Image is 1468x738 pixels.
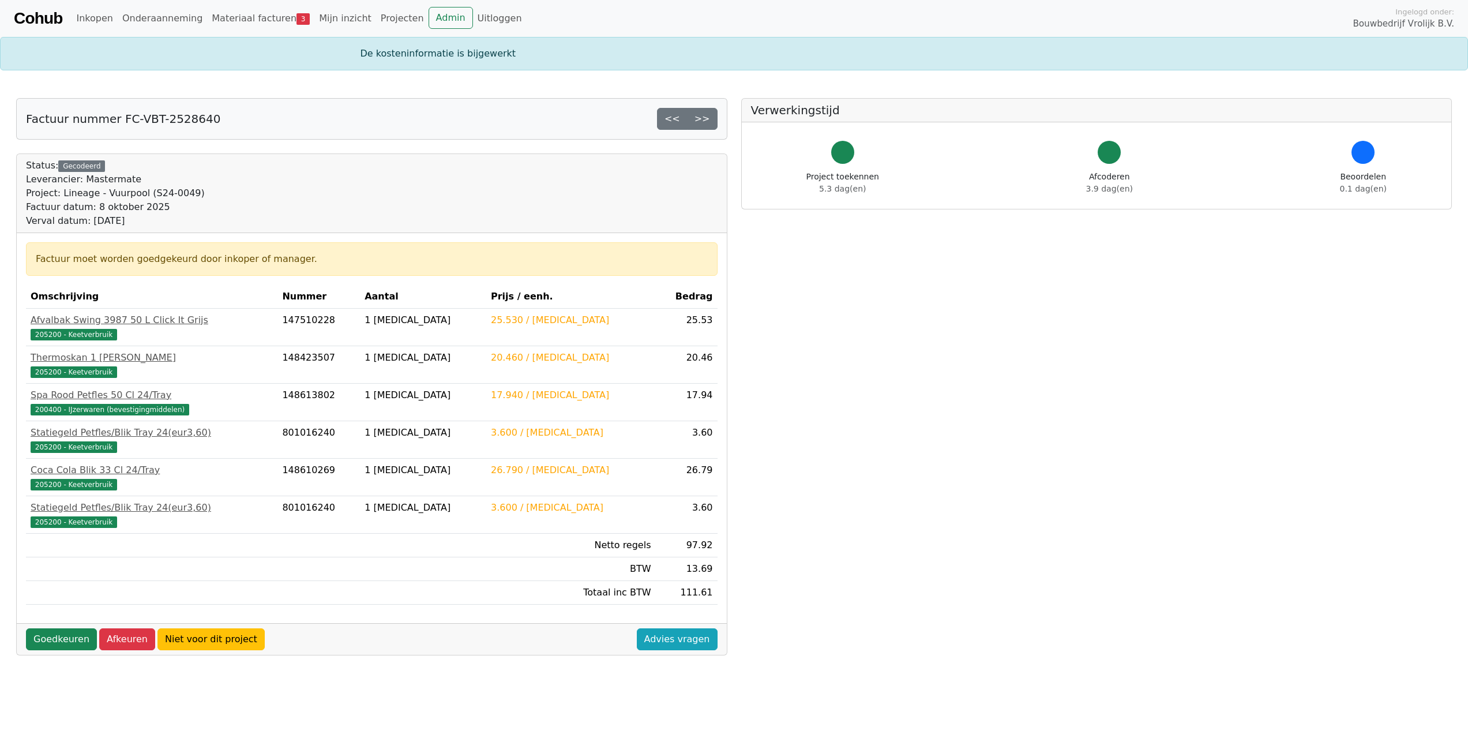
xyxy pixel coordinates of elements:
[277,421,360,459] td: 801016240
[31,313,273,341] a: Afvalbak Swing 3987 50 L Click It Grijs205200 - Keetverbruik
[491,313,651,327] div: 25.530 / [MEDICAL_DATA]
[31,388,273,402] div: Spa Rood Petfles 50 Cl 24/Tray
[31,351,273,365] div: Thermoskan 1 [PERSON_NAME]
[1395,6,1454,17] span: Ingelogd onder:
[365,463,482,477] div: 1 [MEDICAL_DATA]
[1086,184,1133,193] span: 3.9 dag(en)
[31,463,273,477] div: Coca Cola Blik 33 Cl 24/Tray
[656,557,718,581] td: 13.69
[491,388,651,402] div: 17.940 / [MEDICAL_DATA]
[36,252,708,266] div: Factuur moet worden goedgekeurd door inkoper of manager.
[656,309,718,346] td: 25.53
[365,501,482,515] div: 1 [MEDICAL_DATA]
[31,479,117,490] span: 205200 - Keetverbruik
[656,534,718,557] td: 97.92
[31,388,273,416] a: Spa Rood Petfles 50 Cl 24/Tray200400 - IJzerwaren (bevestigingmiddelen)
[429,7,473,29] a: Admin
[656,496,718,534] td: 3.60
[486,534,656,557] td: Netto regels
[314,7,376,30] a: Mijn inzicht
[1340,171,1387,195] div: Beoordelen
[1086,171,1133,195] div: Afcoderen
[26,285,277,309] th: Omschrijving
[819,184,866,193] span: 5.3 dag(en)
[207,7,314,30] a: Materiaal facturen3
[751,103,1443,117] h5: Verwerkingstijd
[486,557,656,581] td: BTW
[31,404,189,415] span: 200400 - IJzerwaren (bevestigingmiddelen)
[656,581,718,605] td: 111.61
[486,581,656,605] td: Totaal inc BTW
[157,628,265,650] a: Niet voor dit project
[31,441,117,453] span: 205200 - Keetverbruik
[486,285,656,309] th: Prijs / eenh.
[31,516,117,528] span: 205200 - Keetverbruik
[376,7,429,30] a: Projecten
[354,47,1115,61] div: De kosteninformatie is bijgewerkt
[365,313,482,327] div: 1 [MEDICAL_DATA]
[31,501,273,515] div: Statiegeld Petfles/Blik Tray 24(eur3,60)
[656,459,718,496] td: 26.79
[491,463,651,477] div: 26.790 / [MEDICAL_DATA]
[656,421,718,459] td: 3.60
[296,13,310,25] span: 3
[656,384,718,421] td: 17.94
[277,346,360,384] td: 148423507
[277,384,360,421] td: 148613802
[99,628,155,650] a: Afkeuren
[72,7,117,30] a: Inkopen
[31,463,273,491] a: Coca Cola Blik 33 Cl 24/Tray205200 - Keetverbruik
[806,171,879,195] div: Project toekennen
[31,351,273,379] a: Thermoskan 1 [PERSON_NAME]205200 - Keetverbruik
[31,313,273,327] div: Afvalbak Swing 3987 50 L Click It Grijs
[26,186,205,200] div: Project: Lineage - Vuurpool (S24-0049)
[31,426,273,440] div: Statiegeld Petfles/Blik Tray 24(eur3,60)
[491,426,651,440] div: 3.600 / [MEDICAL_DATA]
[14,5,62,32] a: Cohub
[473,7,527,30] a: Uitloggen
[656,285,718,309] th: Bedrag
[277,309,360,346] td: 147510228
[58,160,105,172] div: Gecodeerd
[26,112,220,126] h5: Factuur nummer FC-VBT-2528640
[26,173,205,186] div: Leverancier: Mastermate
[360,285,486,309] th: Aantal
[637,628,718,650] a: Advies vragen
[491,501,651,515] div: 3.600 / [MEDICAL_DATA]
[31,501,273,529] a: Statiegeld Petfles/Blik Tray 24(eur3,60)205200 - Keetverbruik
[1340,184,1387,193] span: 0.1 dag(en)
[26,628,97,650] a: Goedkeuren
[687,108,718,130] a: >>
[491,351,651,365] div: 20.460 / [MEDICAL_DATA]
[365,426,482,440] div: 1 [MEDICAL_DATA]
[26,214,205,228] div: Verval datum: [DATE]
[118,7,207,30] a: Onderaanneming
[277,459,360,496] td: 148610269
[365,351,482,365] div: 1 [MEDICAL_DATA]
[656,346,718,384] td: 20.46
[31,329,117,340] span: 205200 - Keetverbruik
[277,496,360,534] td: 801016240
[1353,17,1454,31] span: Bouwbedrijf Vrolijk B.V.
[657,108,688,130] a: <<
[31,426,273,454] a: Statiegeld Petfles/Blik Tray 24(eur3,60)205200 - Keetverbruik
[31,366,117,378] span: 205200 - Keetverbruik
[26,200,205,214] div: Factuur datum: 8 oktober 2025
[26,159,205,228] div: Status:
[365,388,482,402] div: 1 [MEDICAL_DATA]
[277,285,360,309] th: Nummer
